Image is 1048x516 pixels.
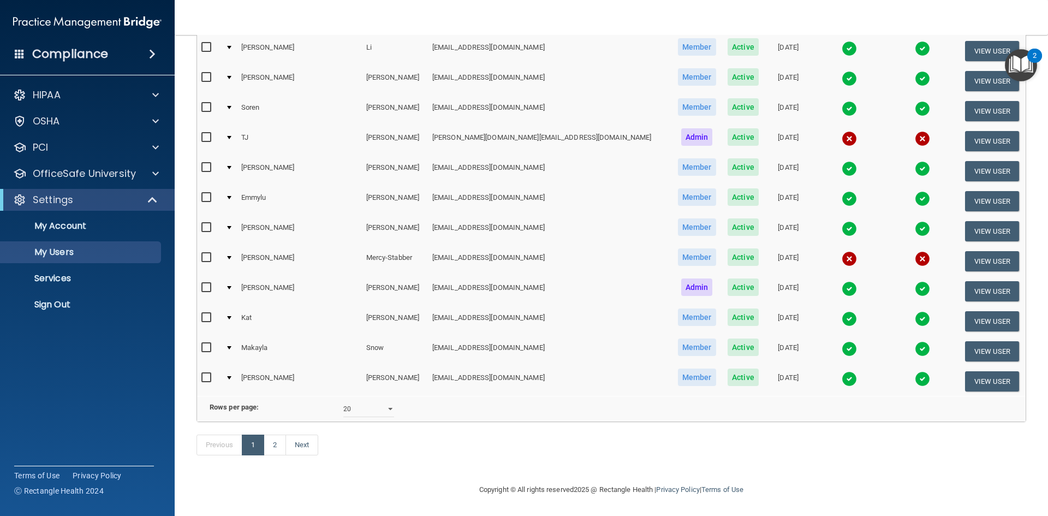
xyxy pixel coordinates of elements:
button: Open Resource Center, 2 new notifications [1005,49,1037,81]
img: tick.e7d51cea.svg [842,311,857,327]
img: cross.ca9f0e7f.svg [915,131,930,146]
p: My Users [7,247,156,258]
img: tick.e7d51cea.svg [915,71,930,86]
td: [PERSON_NAME] [237,366,362,396]
button: View User [965,341,1019,361]
span: Active [728,309,759,326]
td: [PERSON_NAME] [237,36,362,66]
span: Active [728,68,759,86]
button: View User [965,221,1019,241]
td: [PERSON_NAME] [362,156,428,186]
td: [EMAIL_ADDRESS][DOMAIN_NAME] [428,306,672,336]
td: [EMAIL_ADDRESS][DOMAIN_NAME] [428,156,672,186]
span: Member [678,309,716,326]
span: Active [728,98,759,116]
img: tick.e7d51cea.svg [842,101,857,116]
td: [EMAIL_ADDRESS][DOMAIN_NAME] [428,366,672,396]
td: [DATE] [764,66,812,96]
td: [DATE] [764,366,812,396]
td: [PERSON_NAME] [362,276,428,306]
p: My Account [7,221,156,232]
span: Member [678,218,716,236]
iframe: Drift Widget Chat Controller [859,438,1035,482]
button: View User [965,371,1019,392]
td: [DATE] [764,156,812,186]
button: View User [965,191,1019,211]
h4: Compliance [32,46,108,62]
span: Admin [681,278,713,296]
td: [DATE] [764,186,812,216]
td: [PERSON_NAME] [362,66,428,96]
img: tick.e7d51cea.svg [915,281,930,296]
td: [PERSON_NAME] [237,216,362,246]
span: Active [728,248,759,266]
span: Active [728,369,759,386]
img: cross.ca9f0e7f.svg [842,251,857,266]
img: tick.e7d51cea.svg [915,221,930,236]
a: 1 [242,435,264,455]
a: Previous [196,435,242,455]
td: [EMAIL_ADDRESS][DOMAIN_NAME] [428,186,672,216]
p: Sign Out [7,299,156,310]
p: OfficeSafe University [33,167,136,180]
img: tick.e7d51cea.svg [915,191,930,206]
span: Active [728,339,759,356]
td: [PERSON_NAME] [237,66,362,96]
a: 2 [264,435,286,455]
img: tick.e7d51cea.svg [915,161,930,176]
a: Privacy Policy [73,470,122,481]
span: Member [678,38,716,56]
span: Active [728,128,759,146]
td: [PERSON_NAME] [362,216,428,246]
td: [PERSON_NAME] [362,126,428,156]
td: [EMAIL_ADDRESS][DOMAIN_NAME] [428,276,672,306]
div: 2 [1033,56,1037,70]
span: Ⓒ Rectangle Health 2024 [14,485,104,496]
img: tick.e7d51cea.svg [842,41,857,56]
td: [PERSON_NAME] [362,96,428,126]
td: Emmylu [237,186,362,216]
button: View User [965,41,1019,61]
img: tick.e7d51cea.svg [842,341,857,357]
img: tick.e7d51cea.svg [842,191,857,206]
a: Settings [13,193,158,206]
td: [PERSON_NAME] [237,276,362,306]
img: tick.e7d51cea.svg [842,371,857,387]
span: Active [728,218,759,236]
td: [EMAIL_ADDRESS][DOMAIN_NAME] [428,216,672,246]
p: PCI [33,141,48,154]
p: Services [7,273,156,284]
button: View User [965,281,1019,301]
td: [EMAIL_ADDRESS][DOMAIN_NAME] [428,66,672,96]
img: tick.e7d51cea.svg [842,161,857,176]
a: HIPAA [13,88,159,102]
td: Soren [237,96,362,126]
a: Terms of Use [701,485,743,494]
p: HIPAA [33,88,61,102]
img: cross.ca9f0e7f.svg [915,251,930,266]
td: [EMAIL_ADDRESS][DOMAIN_NAME] [428,246,672,276]
td: Li [362,36,428,66]
img: tick.e7d51cea.svg [842,281,857,296]
td: [DATE] [764,126,812,156]
img: tick.e7d51cea.svg [915,101,930,116]
td: Kat [237,306,362,336]
img: cross.ca9f0e7f.svg [842,131,857,146]
span: Member [678,339,716,356]
td: [PERSON_NAME] [362,186,428,216]
td: [DATE] [764,96,812,126]
img: tick.e7d51cea.svg [842,221,857,236]
td: [PERSON_NAME] [362,306,428,336]
td: [DATE] [764,336,812,366]
b: Rows per page: [210,403,259,411]
td: [EMAIL_ADDRESS][DOMAIN_NAME] [428,336,672,366]
span: Member [678,248,716,266]
td: [PERSON_NAME] [237,246,362,276]
td: [EMAIL_ADDRESS][DOMAIN_NAME] [428,96,672,126]
span: Member [678,68,716,86]
td: [DATE] [764,306,812,336]
img: tick.e7d51cea.svg [842,71,857,86]
a: PCI [13,141,159,154]
td: [PERSON_NAME] [362,366,428,396]
td: Snow [362,336,428,366]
